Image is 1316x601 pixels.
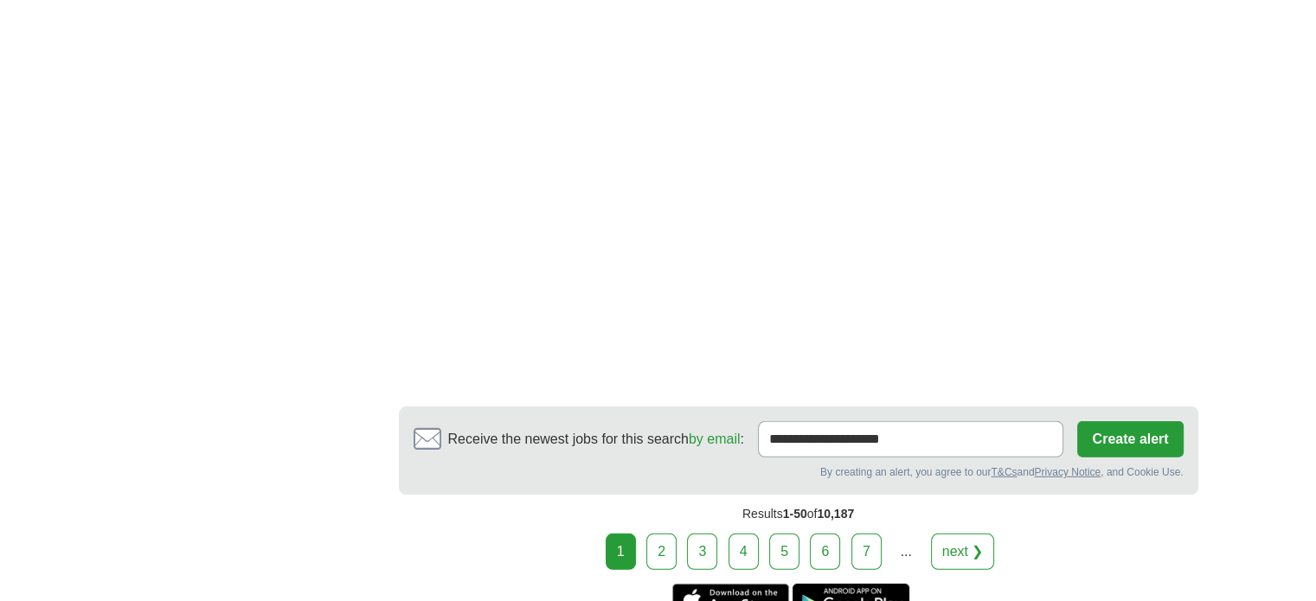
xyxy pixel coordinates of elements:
[991,466,1017,478] a: T&Cs
[851,534,882,570] a: 7
[448,429,744,450] span: Receive the newest jobs for this search :
[399,495,1198,534] div: Results of
[769,534,799,570] a: 5
[687,534,717,570] a: 3
[646,534,677,570] a: 2
[783,507,807,521] span: 1-50
[817,507,854,521] span: 10,187
[729,534,759,570] a: 4
[810,534,840,570] a: 6
[1077,421,1183,457] button: Create alert
[689,432,741,446] a: by email
[1034,466,1101,478] a: Privacy Notice
[606,534,636,570] div: 1
[889,534,923,569] div: ...
[414,464,1184,480] div: By creating an alert, you agree to our and , and Cookie Use.
[931,534,995,570] a: next ❯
